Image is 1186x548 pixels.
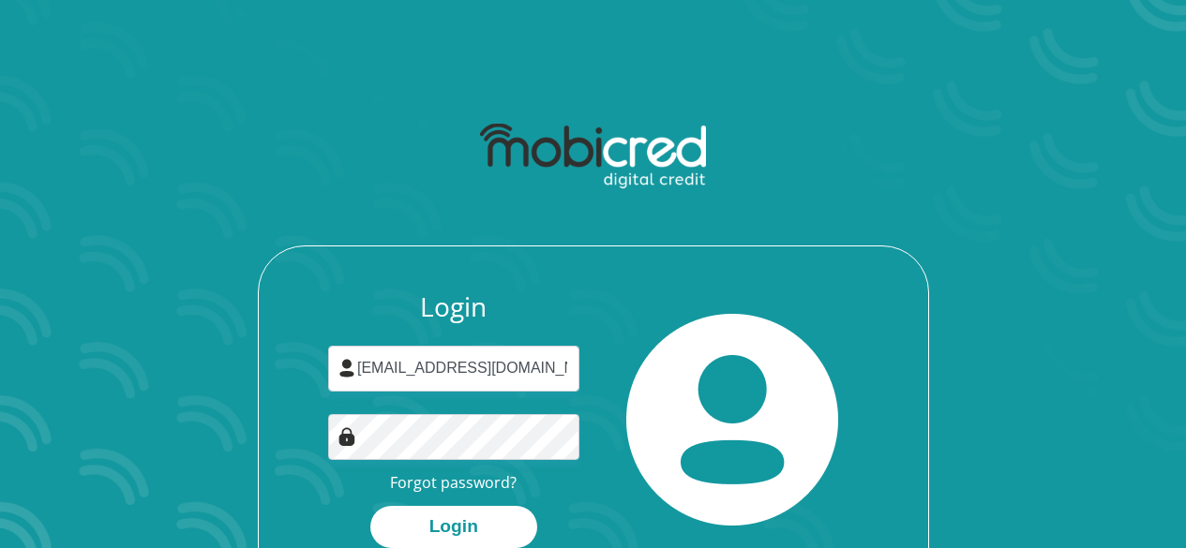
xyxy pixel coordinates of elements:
h3: Login [328,291,579,323]
img: user-icon image [338,359,356,378]
input: Username [328,346,579,392]
img: Image [338,427,356,446]
button: Login [370,506,537,548]
a: Forgot password? [390,472,517,493]
img: mobicred logo [480,124,706,189]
